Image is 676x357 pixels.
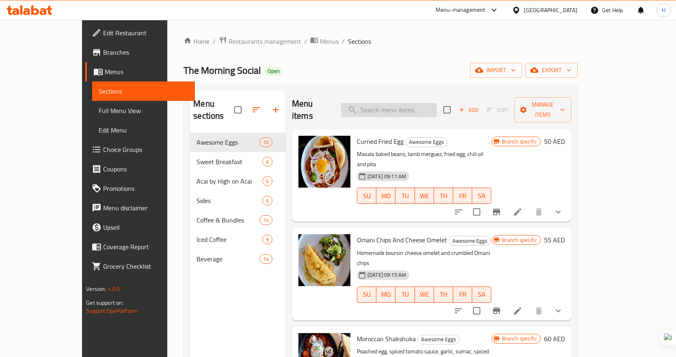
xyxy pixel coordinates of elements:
svg: Show Choices [553,207,563,217]
div: Acai by High on Acai6 [190,171,285,191]
span: Coffee & Bundles [197,215,259,225]
a: Coupons [85,159,195,179]
span: Coverage Report [103,242,188,252]
span: Awesome Eggs [197,137,259,147]
a: Sections [92,81,195,101]
span: Beverage [197,254,259,264]
span: Sweet Breakfast [197,157,262,167]
div: items [259,137,272,147]
a: Branches [85,43,195,62]
h6: 60 AED [544,333,565,344]
div: Sweet Breakfast6 [190,152,285,171]
span: Awesome Eggs [418,335,459,344]
div: items [262,157,272,167]
button: sort-choices [449,202,468,222]
img: Curried Fried Egg [298,136,350,188]
a: Menus [310,36,339,47]
span: Select to update [468,302,485,319]
button: import [470,63,522,78]
a: Coverage Report [85,237,195,257]
span: Curried Fried Egg [357,135,404,148]
span: Select section [438,101,456,118]
li: / [213,36,216,46]
button: delete [529,301,549,321]
div: items [262,176,272,186]
span: Menu disclaimer [103,203,188,213]
span: Moroccan Shakshuka [357,333,416,345]
span: Iced Coffee [197,235,262,244]
span: MO [380,289,392,300]
nav: Menu sections [190,129,285,272]
span: Add [458,105,479,115]
a: Menu disclaimer [85,198,195,218]
button: Branch-specific-item [487,202,506,222]
a: Support.OpsPlatform [86,306,138,316]
span: Version: [86,284,106,294]
button: SA [472,286,491,303]
a: Edit menu item [513,306,523,316]
span: TU [399,190,411,202]
span: Choice Groups [103,145,188,154]
span: WE [418,289,431,300]
div: Awesome Eggs [449,236,491,246]
span: Branch specific [499,335,540,342]
a: Edit Menu [92,120,195,140]
span: FR [456,190,469,202]
span: Coupons [103,164,188,174]
input: search [341,103,437,117]
span: Open [264,68,283,75]
span: Menus [105,67,188,77]
span: 10 [260,139,272,146]
span: 6 [263,197,272,205]
button: delete [529,202,549,222]
span: TH [437,190,450,202]
h6: 55 AED [544,234,565,246]
div: items [262,235,272,244]
span: 9 [263,236,272,244]
div: Menu-management [436,5,486,15]
span: Full Menu View [99,106,188,115]
span: Select to update [468,203,485,220]
span: [DATE] 09:15 AM [364,271,409,279]
span: 6 [263,177,272,185]
span: import [477,65,516,75]
div: Beverage14 [190,249,285,269]
h6: 50 AED [544,136,565,147]
span: Edit Restaurant [103,28,188,38]
p: Masala baked beans, lamb merguez, fried egg, chili oil and pita [357,149,492,169]
span: MO [380,190,392,202]
span: Sections [348,36,371,46]
button: FR [453,286,472,303]
span: Select all sections [229,101,246,118]
span: 14 [260,255,272,263]
span: FR [456,289,469,300]
span: Restaurants management [229,36,301,46]
span: SU [361,190,373,202]
span: Branch specific [499,236,540,244]
button: MO [376,286,395,303]
div: Awesome Eggs10 [190,133,285,152]
div: [GEOGRAPHIC_DATA] [524,6,577,15]
svg: Show Choices [553,306,563,316]
button: show more [549,202,568,222]
div: items [259,215,272,225]
span: 1.0.0 [108,284,120,294]
button: TU [395,188,415,204]
span: Manage items [521,100,564,120]
div: Awesome Eggs [405,137,447,147]
a: Edit Restaurant [85,23,195,43]
span: Sort sections [246,100,266,120]
button: MO [376,188,395,204]
div: Iced Coffee9 [190,230,285,249]
span: SA [475,289,488,300]
div: items [262,196,272,205]
span: Get support on: [86,297,123,308]
p: Homemade boursin cheese omelet and crumbled Omani chips [357,248,492,268]
span: Menus [320,36,339,46]
span: Awesome Eggs [449,236,490,246]
button: Add [456,104,482,116]
span: Upsell [103,222,188,232]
